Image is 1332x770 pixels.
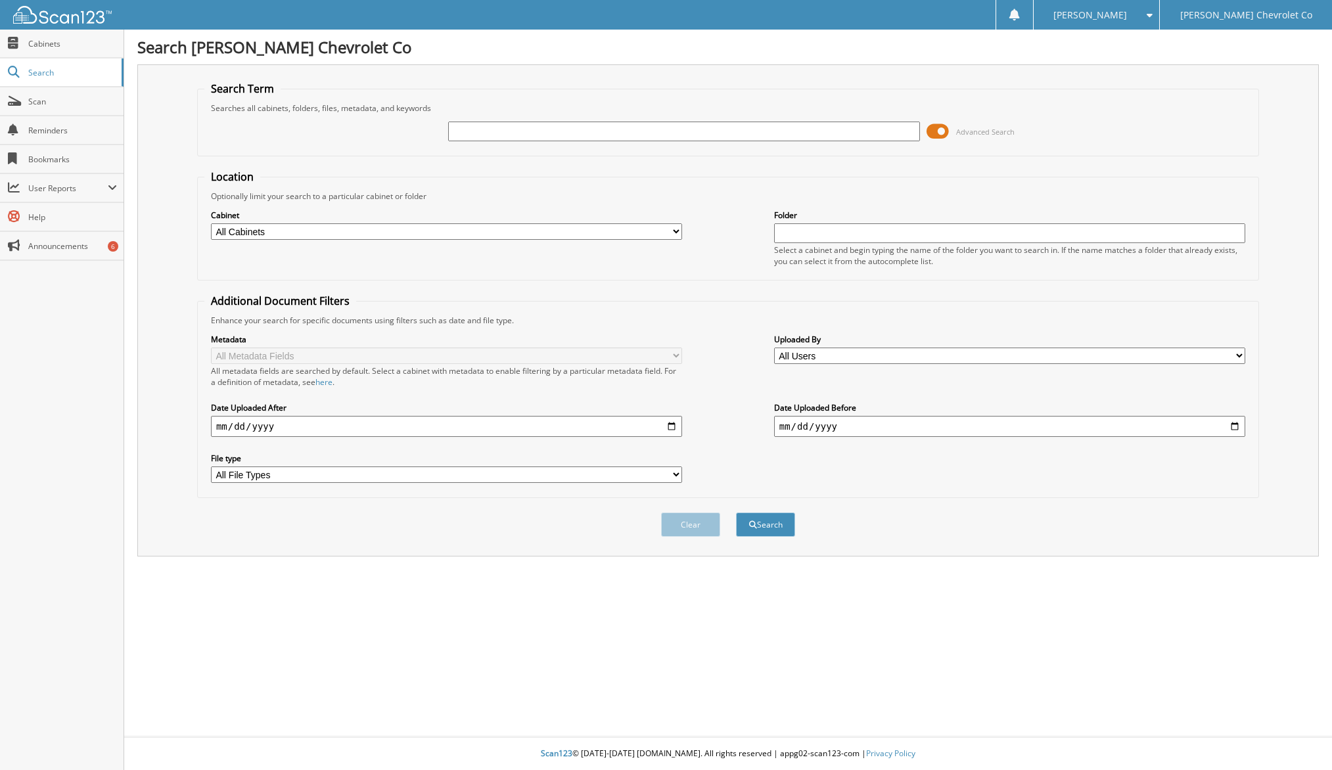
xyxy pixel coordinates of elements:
button: Clear [661,512,720,537]
label: Uploaded By [774,334,1245,345]
span: Advanced Search [956,127,1015,137]
span: Search [28,67,115,78]
label: Date Uploaded After [211,402,682,413]
input: start [211,416,682,437]
div: © [DATE]-[DATE] [DOMAIN_NAME]. All rights reserved | appg02-scan123-com | [124,738,1332,770]
div: All metadata fields are searched by default. Select a cabinet with metadata to enable filtering b... [211,365,682,388]
label: File type [211,453,682,464]
span: [PERSON_NAME] [1053,11,1127,19]
span: [PERSON_NAME] Chevrolet Co [1180,11,1312,19]
a: here [315,376,333,388]
div: Optionally limit your search to a particular cabinet or folder [204,191,1252,202]
button: Search [736,512,795,537]
label: Cabinet [211,210,682,221]
label: Folder [774,210,1245,221]
span: Bookmarks [28,154,117,165]
span: Scan123 [541,748,572,759]
span: Reminders [28,125,117,136]
input: end [774,416,1245,437]
div: 6 [108,241,118,252]
a: Privacy Policy [866,748,915,759]
div: Select a cabinet and begin typing the name of the folder you want to search in. If the name match... [774,244,1245,267]
legend: Additional Document Filters [204,294,356,308]
label: Metadata [211,334,682,345]
span: Cabinets [28,38,117,49]
span: Scan [28,96,117,107]
label: Date Uploaded Before [774,402,1245,413]
div: Searches all cabinets, folders, files, metadata, and keywords [204,102,1252,114]
span: Help [28,212,117,223]
h1: Search [PERSON_NAME] Chevrolet Co [137,36,1319,58]
div: Enhance your search for specific documents using filters such as date and file type. [204,315,1252,326]
legend: Location [204,170,260,184]
span: User Reports [28,183,108,194]
img: scan123-logo-white.svg [13,6,112,24]
legend: Search Term [204,81,281,96]
span: Announcements [28,240,117,252]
